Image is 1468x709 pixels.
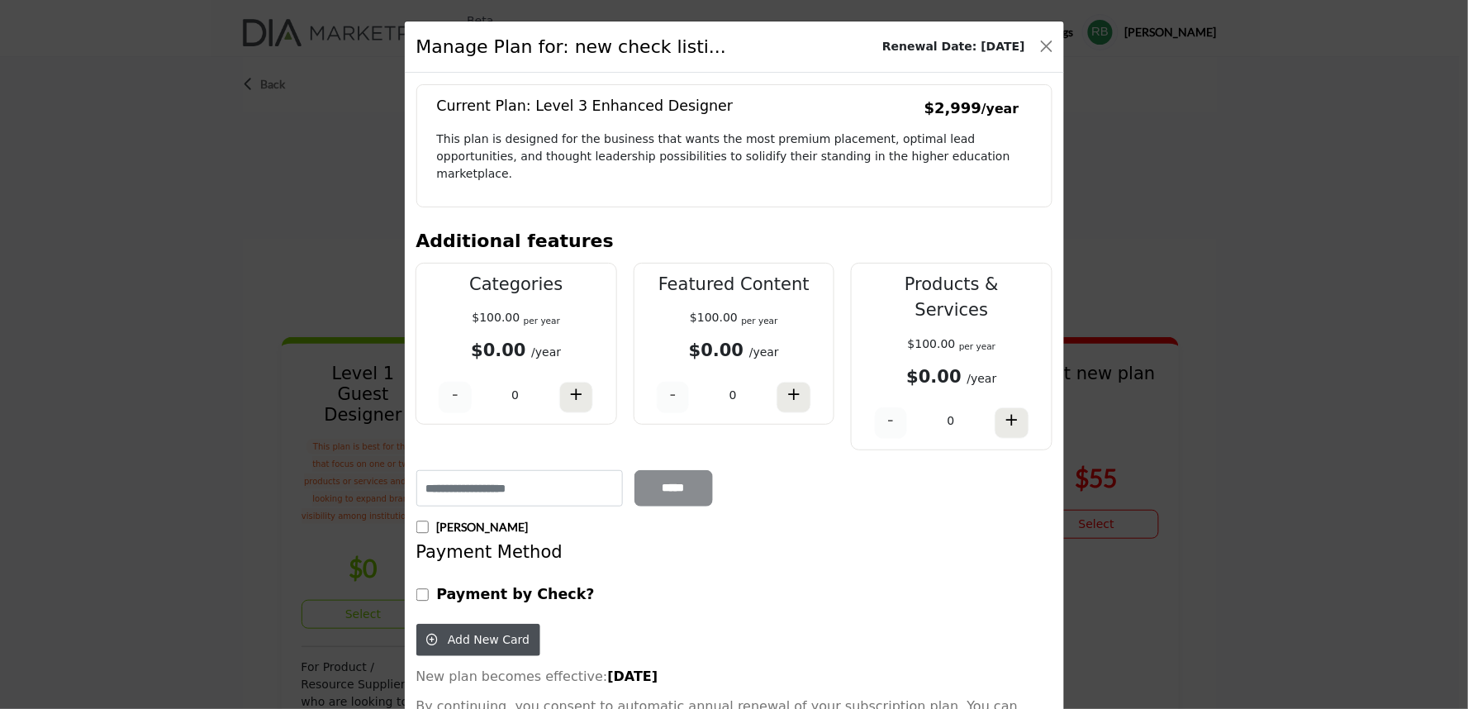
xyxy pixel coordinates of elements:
h4: + [569,384,584,405]
sub: per year [959,341,995,351]
sub: per year [524,316,560,326]
span: /year [531,345,561,359]
button: + [995,407,1029,439]
h4: + [1005,410,1019,431]
span: /year [749,345,779,359]
p: 0 [948,412,955,430]
button: Close [1035,35,1058,58]
p: This plan is designed for the business that wants the most premium placement, optimal lead opport... [437,131,1032,183]
p: New plan becomes effective: [416,668,1052,686]
h4: Payment Method [416,542,1052,563]
p: $2,999 [924,98,1019,119]
h1: Manage Plan for: new check listi... [416,33,727,60]
p: 0 [729,387,737,404]
span: $100.00 [908,337,956,350]
h5: Current Plan: Level 3 Enhanced Designer [437,98,734,115]
span: $100.00 [473,311,520,324]
span: Add New Card [448,633,530,646]
p: Featured Content [649,272,820,298]
button: + [559,382,594,413]
p: [PERSON_NAME] [436,519,528,535]
b: Payment by Check? [436,586,594,602]
sub: per year [742,316,778,326]
b: $0.00 [689,340,744,360]
span: $100.00 [690,311,738,324]
b: $0.00 [907,367,962,387]
span: /year [967,372,997,385]
b: $0.00 [471,340,525,360]
h3: Additional features [416,227,614,255]
h4: + [786,384,801,405]
b: Renewal Date: [DATE] [882,38,1025,55]
button: Add New Card [416,624,541,656]
small: /year [981,101,1019,117]
p: Products & Services [867,272,1037,324]
strong: [DATE] [607,669,658,684]
p: Categories [431,272,601,298]
p: 0 [511,387,519,404]
button: + [777,382,811,413]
